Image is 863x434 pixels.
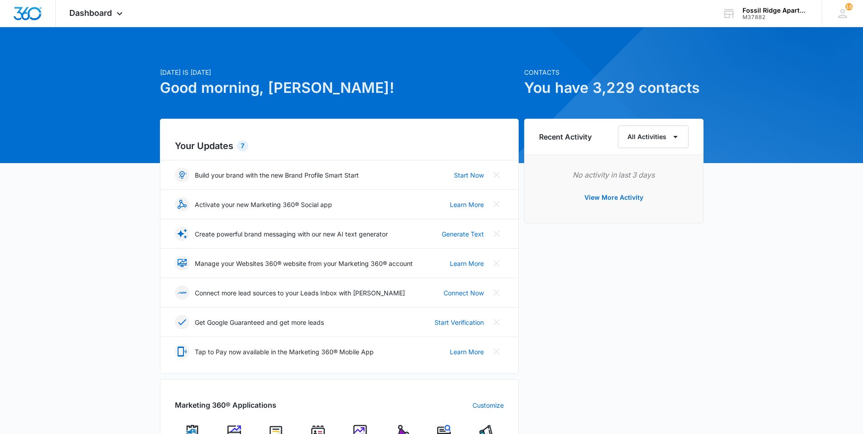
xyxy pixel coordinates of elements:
button: All Activities [618,125,689,148]
span: 15 [845,3,853,10]
button: Close [489,285,504,300]
div: 7 [237,140,248,151]
h1: You have 3,229 contacts [524,77,704,99]
button: Close [489,315,504,329]
a: Start Now [454,170,484,180]
p: Tap to Pay now available in the Marketing 360® Mobile App [195,347,374,357]
button: Close [489,227,504,241]
h1: Good morning, [PERSON_NAME]! [160,77,519,99]
h2: Marketing 360® Applications [175,400,276,410]
div: account name [742,7,809,14]
p: Activate your new Marketing 360® Social app [195,200,332,209]
div: account id [742,14,809,20]
button: View More Activity [575,187,652,208]
p: Get Google Guaranteed and get more leads [195,318,324,327]
a: Connect Now [444,288,484,298]
a: Start Verification [434,318,484,327]
a: Learn More [450,347,484,357]
p: Manage your Websites 360® website from your Marketing 360® account [195,259,413,268]
p: Build your brand with the new Brand Profile Smart Start [195,170,359,180]
div: notifications count [845,3,853,10]
h2: Your Updates [175,139,504,153]
p: Create powerful brand messaging with our new AI text generator [195,229,388,239]
button: Close [489,256,504,270]
button: Close [489,344,504,359]
span: Dashboard [69,8,112,18]
a: Customize [472,400,504,410]
p: No activity in last 3 days [539,169,689,180]
a: Learn More [450,259,484,268]
a: Learn More [450,200,484,209]
p: Contacts [524,68,704,77]
button: Close [489,168,504,182]
button: Close [489,197,504,212]
p: Connect more lead sources to your Leads Inbox with [PERSON_NAME] [195,288,405,298]
h6: Recent Activity [539,131,592,142]
a: Generate Text [442,229,484,239]
p: [DATE] is [DATE] [160,68,519,77]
